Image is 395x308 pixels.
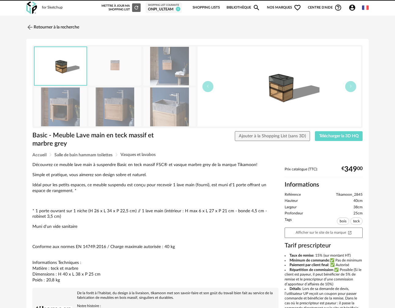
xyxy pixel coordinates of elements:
img: fr [362,4,369,11]
p: Informations Techniques : Matière : teck et marbre Dimensions : H 40 x L 38 x P 25 cm Poids : 20,... [32,254,279,283]
p: De la forêt à l’habitat, du design à la livraison, tikamoon met son savoir-faire et son goût du t... [35,291,275,300]
span: Vasques et lavabos [120,153,156,157]
li: :✅ Possible (Si le client est payeur, il peut bénéficier de 5% de remise et le prescripteur d’une... [285,268,363,287]
span: Hauteur [285,199,298,203]
img: meuble-lave-main-en-teck-massif-et-marbre-basic-grey-2845-htm [89,87,141,126]
img: meuble-lave-main-en-teck-massif-et-marbre-basic-grey-2845-htm [34,87,87,126]
div: Mettre à jour ma Shopping List [102,3,141,12]
img: thumbnail.png [197,46,361,127]
h2: Informations [285,181,363,189]
div: ONPI_ULTEAM [148,7,179,12]
span: Profondeur [285,211,303,216]
img: meuble-lave-main-en-teck-massif-et-marbre-basic-grey-2845-htm [143,47,196,86]
div: Shopping List courante [148,4,179,7]
span: teck [350,217,363,225]
b: Détails [290,287,301,291]
span: 25cm [353,211,363,216]
span: 38cm [353,205,363,210]
li: : 15% (sur montant HT) [285,253,363,258]
span: Magnify icon [253,4,260,11]
span: Largeur [285,205,297,210]
a: Shopping Lists [193,1,220,14]
img: meuble-lave-main-en-teck-massif-et-marbre-basic-grey-2845-htm [143,87,196,126]
h3: Tarif prescripteur [285,242,363,250]
h1: Basic - Meuble Lave main en teck massif et marbre grey [32,131,166,148]
p: Idéal pour les petits espaces, ce meuble suspendu est conçu pour recevoir 1 lave main (fourni), e... [32,182,279,194]
span: bois [337,217,349,225]
p: Découvrez ce meuble lave main à suspendre Basic en teck massif FSC® et vasque marbre grey de la m... [32,162,279,168]
div: Breadcrumb [32,153,363,157]
li: : ✅ Autorisé [285,263,363,268]
span: Account Circle icon [349,4,356,11]
b: Minimum de commande [290,258,329,262]
a: Retourner à la recherche [26,20,79,34]
a: Afficher sur le site de la marqueOpen In New icon [285,228,363,238]
a: BibliothèqueMagnify icon [227,1,260,14]
span: 5 [176,7,180,11]
button: Ajouter à la Shopping List (sans 3D) [235,131,310,141]
li: :✅ Pas de minimum [285,258,363,263]
span: Help Circle Outline icon [334,4,342,11]
span: Ajouter à la Shopping List (sans 3D) [239,134,306,138]
img: meuble-lave-main-en-teck-massif-et-marbre-basic-grey [89,47,141,86]
p: * 1 porte ouvrant sur 1 niche (H 26 x L 34 x P 22,5 cm) // 1 lave main (intérieur : H max 6 x L 2... [32,208,279,220]
span: Account Circle icon [349,4,359,11]
a: Shopping List courante ONPI_ULTEAM 5 [148,4,179,12]
span: Référence [285,192,301,197]
img: OXP [26,2,37,14]
b: Taux de remise [290,254,313,257]
span: Tikamoon_2845 [336,192,363,197]
p: Conforme aux normes EN 14749:2016 / Charge maximale autorisée : 40 kg [32,244,279,250]
span: 349 [344,167,357,172]
span: Refresh icon [134,6,139,9]
b: Paiement par client final [290,263,328,267]
span: Heart Outline icon [294,4,301,11]
span: Accueil [32,153,46,157]
p: Muni d'un vide sanitaire [32,224,279,230]
b: Répartition de commission [290,268,333,272]
span: Télécharger la 3D HQ [319,134,359,138]
p: Simple et pratique, vous aimerez son design sobre et naturel. [32,172,279,178]
span: Tags [285,217,292,226]
img: svg+xml;base64,PHN2ZyB3aWR0aD0iMjQiIGhlaWdodD0iMjQiIHZpZXdCb3g9IjAgMCAyNCAyNCIgZmlsbD0ibm9uZSIgeG... [26,24,34,31]
div: Prix catalogue (TTC): [285,167,363,177]
span: Salle de bain hammam toilettes [54,153,113,157]
div: € 00 [341,167,363,172]
button: Télécharger la 3D HQ [315,131,363,141]
img: thumbnail.png [35,47,87,85]
span: Centre d'aideHelp Circle Outline icon [308,4,342,11]
span: Open In New icon [348,230,352,234]
div: for Sketchup [42,5,63,10]
span: 40cm [353,199,363,203]
span: Nos marques [267,1,301,14]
